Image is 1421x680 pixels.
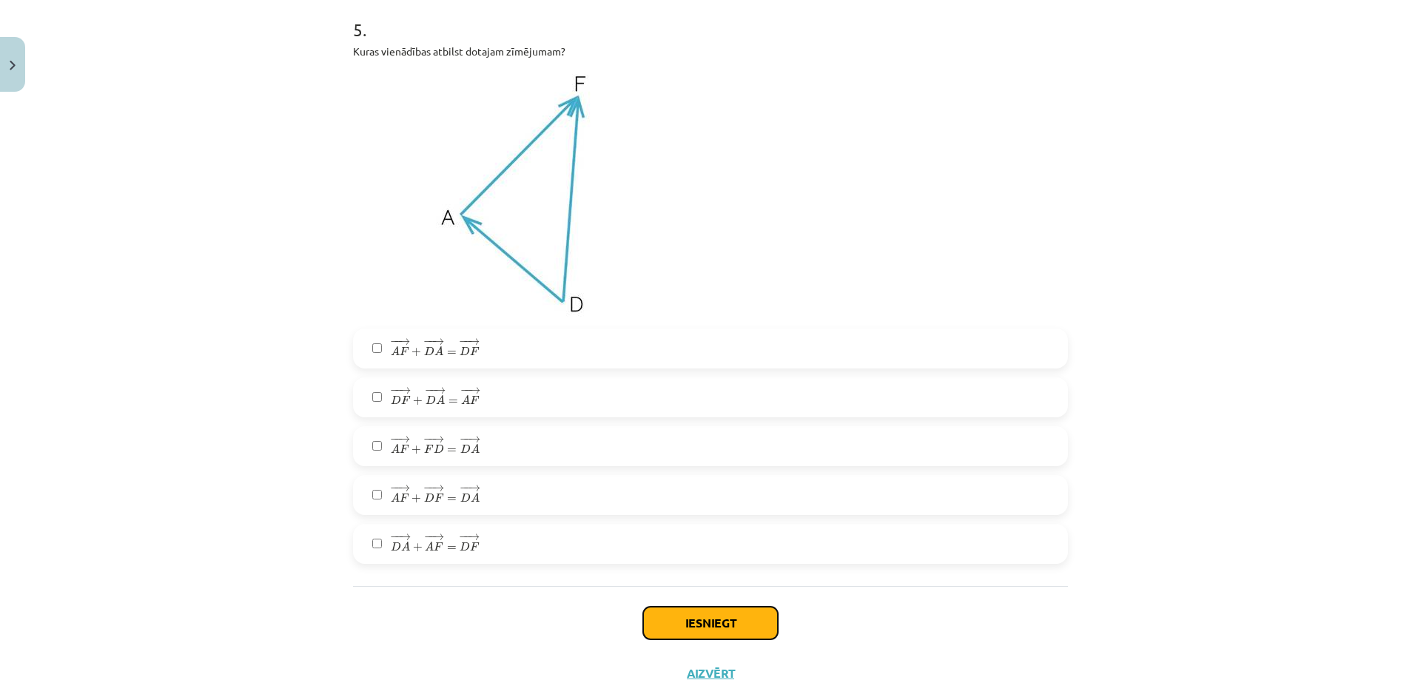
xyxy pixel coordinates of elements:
[423,485,433,492] span: −
[353,44,1068,59] p: Kuras vienādības atbilst dotajam zīmējumam?
[424,346,434,356] span: D
[471,493,480,502] span: A
[434,346,443,356] span: A
[459,339,468,346] span: −
[434,444,444,454] span: D
[468,485,480,492] span: →
[470,542,480,551] span: F
[390,437,400,443] span: −
[460,388,470,394] span: −
[411,445,421,454] span: +
[432,485,444,492] span: →
[461,395,470,405] span: A
[394,339,395,346] span: −
[423,339,433,346] span: −
[423,437,433,443] span: −
[390,339,400,346] span: −
[470,347,480,356] span: F
[432,534,444,541] span: →
[390,534,400,541] span: −
[394,388,397,394] span: −
[401,542,410,551] span: A
[468,437,480,443] span: →
[411,494,421,503] span: +
[411,348,421,357] span: +
[425,542,434,551] span: A
[391,542,401,551] span: D
[390,388,400,394] span: −
[447,351,457,355] span: =
[432,339,444,346] span: →
[434,542,443,551] span: F
[400,494,409,502] span: F
[468,534,480,541] span: →
[428,437,430,443] span: −
[398,485,410,492] span: →
[460,437,469,443] span: −
[394,485,395,492] span: −
[398,437,410,443] span: →
[643,607,778,639] button: Iesniegt
[468,339,480,346] span: →
[463,339,466,346] span: −
[391,395,401,405] span: D
[460,542,470,551] span: D
[426,395,436,405] span: D
[460,444,471,454] span: D
[460,485,469,492] span: −
[432,437,444,443] span: →
[471,444,480,454] span: A
[391,493,400,502] span: A
[447,546,457,551] span: =
[424,493,434,502] span: D
[394,534,397,541] span: −
[424,534,434,541] span: −
[463,534,466,541] span: −
[434,388,446,394] span: →
[401,396,411,405] span: F
[413,397,423,405] span: +
[428,339,430,346] span: −
[390,485,400,492] span: −
[468,388,480,394] span: →
[424,445,434,454] span: F
[470,396,480,405] span: F
[436,395,445,405] span: A
[394,437,395,443] span: −
[434,494,444,502] span: F
[391,444,400,454] span: A
[10,61,16,70] img: icon-close-lesson-0947bae3869378f0d4975bcd49f059093ad1ed9edebbc8119c70593378902aed.svg
[400,347,409,356] span: F
[447,448,457,453] span: =
[400,445,409,454] span: F
[428,534,429,541] span: −
[428,485,430,492] span: −
[399,534,411,541] span: →
[398,339,410,346] span: →
[464,388,466,394] span: −
[391,346,400,356] span: A
[460,346,470,356] span: D
[463,485,466,492] span: −
[399,388,411,394] span: →
[459,534,468,541] span: −
[460,493,471,502] span: D
[447,497,457,502] span: =
[429,388,431,394] span: −
[463,437,466,443] span: −
[413,543,423,552] span: +
[425,388,434,394] span: −
[449,400,458,404] span: =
